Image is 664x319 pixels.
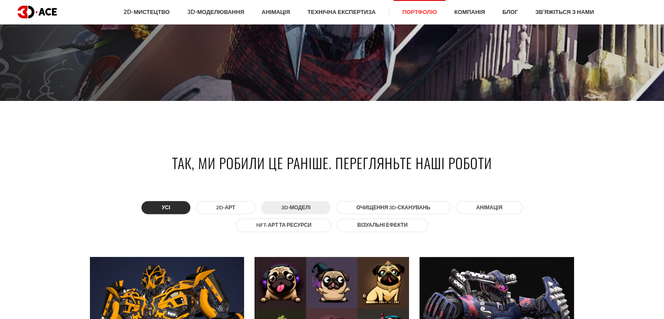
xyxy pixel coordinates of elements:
[256,222,311,228] font: NFT-арт та ресурси
[403,8,437,15] font: Портфоліо
[281,204,310,211] font: 3D-моделі
[162,204,170,211] font: Усі
[502,8,518,15] font: Блог
[124,8,169,15] font: 2D-мистецтво
[261,8,290,15] font: Анімація
[236,218,331,232] button: NFT-арт та ресурси
[357,222,407,228] font: Візуальні ефекти
[172,153,492,173] font: Так, ми робили це раніше. Перегляньте наші роботи
[307,8,375,15] font: Технічна експертиза
[17,6,57,18] img: темний логотип
[336,201,450,214] button: Очищення 3D-сканувань
[187,8,244,15] font: 3D-моделювання
[337,218,427,232] button: Візуальні ефекти
[261,201,330,214] button: 3D-моделі
[196,201,255,214] button: 2D-арт
[141,201,190,214] button: Усі
[216,204,235,211] font: 2D-арт
[456,201,523,214] button: АНІМАЦІЯ
[476,204,502,211] font: АНІМАЦІЯ
[454,8,485,15] font: Компанія
[356,204,430,211] font: Очищення 3D-сканувань
[535,8,594,15] font: Зв'яжіться з нами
